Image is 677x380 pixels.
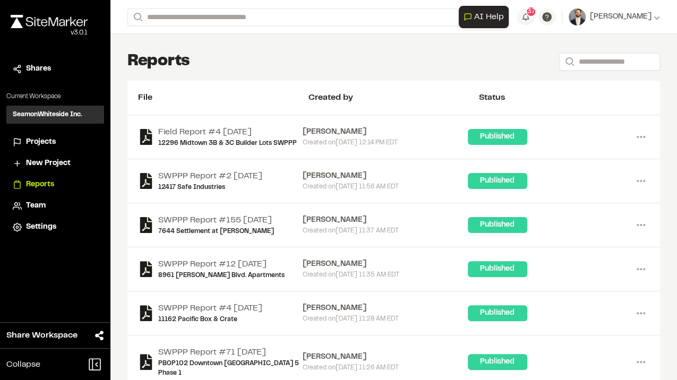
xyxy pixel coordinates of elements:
a: 8961 [PERSON_NAME] Blvd. Apartments [158,271,285,280]
div: [PERSON_NAME] [303,126,467,138]
a: SWPPP Report #2 [DATE] [158,170,262,183]
a: SWPPP Report #4 [DATE] [158,302,262,315]
div: [PERSON_NAME] [303,214,467,226]
div: Open AI Assistant [459,6,513,28]
span: Shares [26,63,51,75]
a: SWPPP Report #12 [DATE] [158,258,285,271]
div: File [138,91,308,104]
div: Created by [308,91,479,104]
h3: SeamonWhiteside Inc. [13,110,82,119]
button: Open AI Assistant [459,6,509,28]
span: [PERSON_NAME] [590,11,652,23]
a: New Project [13,158,98,169]
span: New Project [26,158,71,169]
div: Status [479,91,649,104]
a: PB0P102 Downtown [GEOGRAPHIC_DATA] 5 Phase 1 [158,359,303,378]
a: SWPPP Report #155 [DATE] [158,214,274,227]
span: 37 [527,7,535,16]
span: Team [26,200,46,212]
button: Search [559,53,578,71]
div: Created on [DATE] 12:14 PM EDT [303,138,467,148]
a: Shares [13,63,98,75]
a: 11162 Pacific Box & Crate [158,315,262,324]
div: [PERSON_NAME] [303,351,467,363]
a: Team [13,200,98,212]
span: Projects [26,136,56,148]
div: Created on [DATE] 11:26 AM EDT [303,363,467,373]
div: Oh geez...please don't... [11,28,88,38]
h1: Reports [127,51,190,72]
a: 12417 Safe Industries [158,183,262,192]
button: [PERSON_NAME] [569,8,660,25]
span: Reports [26,179,54,191]
a: Settings [13,221,98,233]
div: Published [468,129,527,145]
div: Created on [DATE] 11:35 AM EDT [303,270,467,280]
p: Current Workspace [6,92,104,101]
div: Published [468,261,527,277]
div: Created on [DATE] 11:37 AM EDT [303,226,467,236]
div: Created on [DATE] 11:28 AM EDT [303,314,467,324]
div: Published [468,217,527,233]
a: SWPPP Report #71 [DATE] [158,346,303,359]
span: Share Workspace [6,329,78,342]
div: [PERSON_NAME] [303,258,467,270]
div: Published [468,173,527,189]
img: rebrand.png [11,15,88,28]
span: Settings [26,221,56,233]
a: Field Report #4 [DATE] [158,126,297,139]
div: Published [468,305,527,321]
a: Projects [13,136,98,148]
a: Reports [13,179,98,191]
div: [PERSON_NAME] [303,303,467,314]
button: 37 [517,8,534,25]
img: User [569,8,586,25]
button: Search [127,8,147,26]
div: Created on [DATE] 11:56 AM EDT [303,182,467,192]
a: 7644 Settlement at [PERSON_NAME] [158,227,274,236]
span: Collapse [6,358,40,371]
a: 12296 Midtown 3B & 3C Builder Lots SWPPP [158,139,297,148]
div: [PERSON_NAME] [303,170,467,182]
span: AI Help [474,11,504,23]
div: Published [468,354,527,370]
